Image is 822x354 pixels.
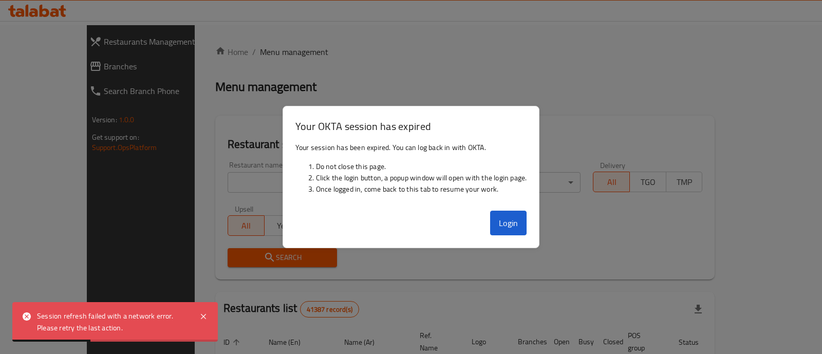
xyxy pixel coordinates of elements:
li: Do not close this page. [316,161,527,172]
div: Your session has been expired. You can log back in with OKTA. [283,138,539,207]
h3: Your OKTA session has expired [295,119,527,134]
button: Login [490,211,527,235]
li: Click the login button, a popup window will open with the login page. [316,172,527,183]
div: Session refresh failed with a network error. Please retry the last action. [37,310,189,333]
li: Once logged in, come back to this tab to resume your work. [316,183,527,195]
